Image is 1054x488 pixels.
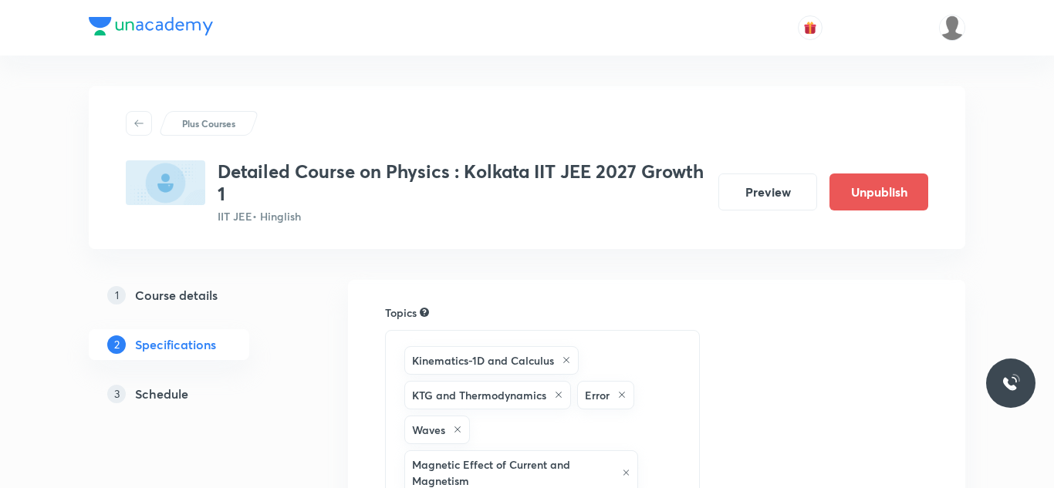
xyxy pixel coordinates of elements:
a: 3Schedule [89,379,299,409]
h6: Error [585,387,610,403]
a: 1Course details [89,280,299,311]
h6: Topics [385,305,417,321]
a: Company Logo [89,17,213,39]
h5: Course details [135,286,218,305]
button: Preview [718,173,817,210]
img: Company Logo [89,17,213,35]
img: avatar [803,21,817,35]
h6: KTG and Thermodynamics [412,387,546,403]
p: 1 [107,286,126,305]
img: snigdha [939,15,965,41]
button: Unpublish [829,173,928,210]
p: Plus Courses [182,116,235,130]
button: avatar [798,15,823,40]
h6: Waves [412,422,445,438]
h5: Specifications [135,335,216,354]
h5: Schedule [135,385,188,403]
img: 00378743-DEA4-4AF6-9AB5-7290D3840525_plus.png [126,160,205,205]
h6: Kinematics-1D and Calculus [412,352,554,369]
div: Search for topics [420,305,429,319]
img: ttu [1002,374,1020,392]
h3: Detailed Course on Physics : Kolkata IIT JEE 2027 Growth 1 [218,160,706,205]
p: 2 [107,335,126,354]
p: IIT JEE • Hinglish [218,208,706,224]
p: 3 [107,385,126,403]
